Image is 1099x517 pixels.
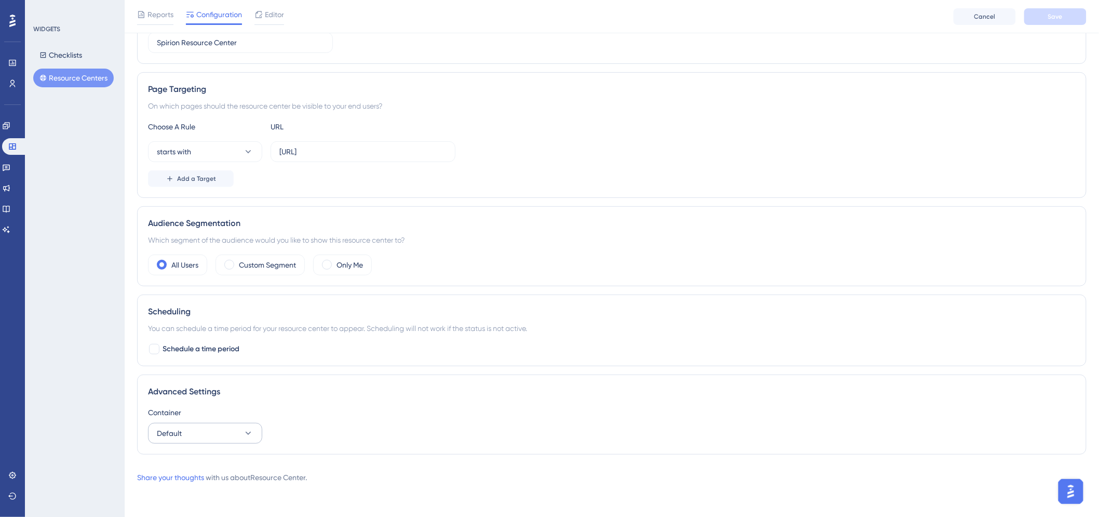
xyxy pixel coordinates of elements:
[196,8,242,21] span: Configuration
[163,343,239,355] span: Schedule a time period
[148,306,1076,318] div: Scheduling
[1048,12,1063,21] span: Save
[148,386,1076,398] div: Advanced Settings
[148,170,234,187] button: Add a Target
[1024,8,1087,25] button: Save
[148,406,1076,419] div: Container
[148,8,173,21] span: Reports
[137,473,204,482] a: Share your thoughts
[271,121,385,133] div: URL
[157,145,191,158] span: starts with
[1055,476,1087,507] iframe: UserGuiding AI Assistant Launcher
[137,471,307,484] div: with us about Resource Center .
[33,69,114,87] button: Resource Centers
[33,25,60,33] div: WIDGETS
[148,322,1076,335] div: You can schedule a time period for your resource center to appear. Scheduling will not work if th...
[171,259,198,271] label: All Users
[148,121,262,133] div: Choose A Rule
[279,146,447,157] input: yourwebsite.com/path
[148,83,1076,96] div: Page Targeting
[148,423,262,444] button: Default
[954,8,1016,25] button: Cancel
[177,175,216,183] span: Add a Target
[157,427,182,440] span: Default
[33,46,88,64] button: Checklists
[148,141,262,162] button: starts with
[148,217,1076,230] div: Audience Segmentation
[974,12,996,21] span: Cancel
[239,259,296,271] label: Custom Segment
[337,259,363,271] label: Only Me
[265,8,284,21] span: Editor
[157,37,324,48] input: Type your Resource Center name
[148,100,1076,112] div: On which pages should the resource center be visible to your end users?
[148,234,1076,246] div: Which segment of the audience would you like to show this resource center to?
